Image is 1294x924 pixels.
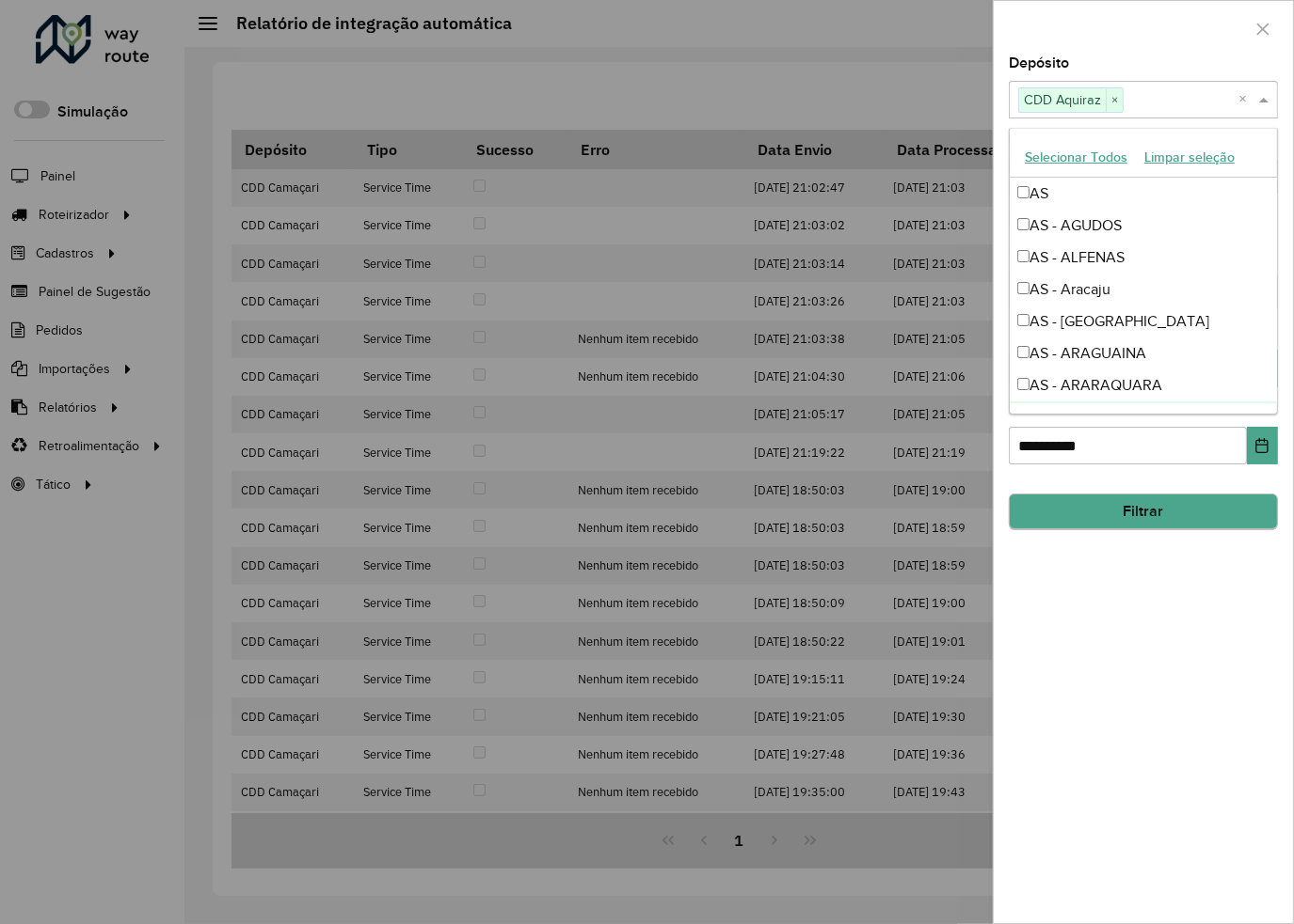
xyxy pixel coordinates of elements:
button: Limpar seleção [1136,143,1243,172]
ng-dropdown-panel: Options list [1009,128,1278,415]
div: AS - ARAGUAINA [1010,337,1277,369]
button: Choose Date [1247,427,1278,464]
button: Selecionar Todos [1016,143,1136,172]
div: AS - AGUDOS [1010,210,1277,242]
span: CDD Aquiraz [1019,88,1106,111]
div: AS [1010,178,1277,210]
span: × [1106,89,1123,112]
span: Clear all [1238,88,1254,111]
label: Depósito [1009,52,1069,74]
div: AS - ALFENAS [1010,242,1277,274]
div: AS - [GEOGRAPHIC_DATA] [1010,305,1277,337]
div: AS - Aracaju [1010,274,1277,305]
div: AS - ARARAQUARA [1010,369,1277,401]
button: Filtrar [1009,493,1278,529]
div: AS - AS Minas [1010,401,1277,433]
